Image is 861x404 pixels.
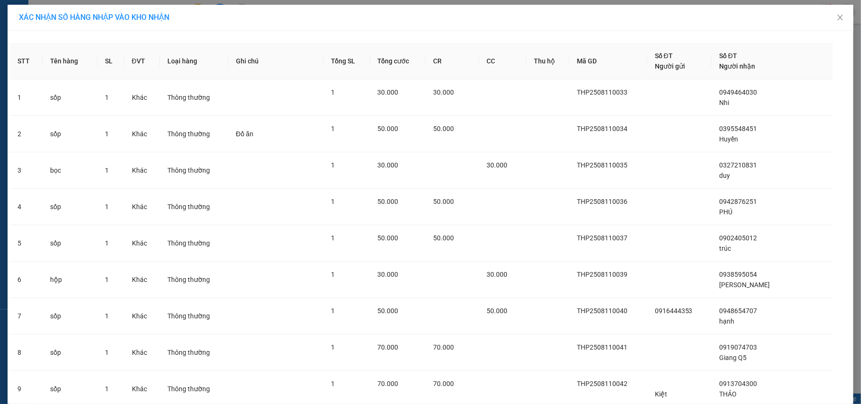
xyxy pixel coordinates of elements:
span: 1 [105,385,109,393]
span: 70.000 [433,343,454,351]
span: 1 [105,130,109,138]
span: 1 [331,271,335,278]
span: Số ĐT [655,52,673,60]
span: hạnh [719,317,734,325]
span: THP2508110039 [577,271,627,278]
td: 2 [10,116,43,152]
span: 1 [331,161,335,169]
td: Thông thường [160,334,228,371]
td: 3 [10,152,43,189]
td: Khác [124,298,160,334]
td: Thông thường [160,298,228,334]
td: Thông thường [160,262,228,298]
span: 1 [331,234,335,242]
td: 5 [10,225,43,262]
span: 50.000 [487,307,507,315]
td: Khác [124,152,160,189]
span: Đồ ăn [236,130,253,138]
span: 30.000 [487,161,507,169]
td: 8 [10,334,43,371]
span: 1 [105,167,109,174]
span: 70.000 [378,343,399,351]
span: 30.000 [378,161,399,169]
th: Tổng cước [370,43,426,79]
img: logo.jpg [12,12,59,59]
span: THP2508110034 [577,125,627,132]
th: CR [426,43,479,79]
span: 0948654707 [719,307,757,315]
td: Thông thường [160,116,228,152]
td: Khác [124,334,160,371]
span: Giang Q5 [719,354,747,361]
span: 50.000 [433,234,454,242]
span: 0395548451 [719,125,757,132]
td: Khác [124,116,160,152]
span: THP2508110033 [577,88,627,96]
span: THP2508110042 [577,380,627,387]
th: Loại hàng [160,43,228,79]
li: Hotline: 02839552959 [88,35,395,47]
span: XÁC NHẬN SỐ HÀNG NHẬP VÀO KHO NHẬN [19,13,169,22]
th: STT [10,43,43,79]
span: 50.000 [433,125,454,132]
span: 0902405012 [719,234,757,242]
span: 50.000 [378,234,399,242]
span: Kiệt [655,390,667,398]
span: 0942876251 [719,198,757,205]
span: 30.000 [433,88,454,96]
span: 30.000 [378,88,399,96]
td: hộp [43,262,97,298]
span: 1 [105,349,109,356]
th: Mã GD [569,43,647,79]
td: sốp [43,116,97,152]
span: 50.000 [378,307,399,315]
td: 7 [10,298,43,334]
td: sốp [43,79,97,116]
span: Số ĐT [719,52,737,60]
td: Thông thường [160,152,228,189]
td: Thông thường [160,225,228,262]
span: THP2508110041 [577,343,627,351]
span: 50.000 [378,198,399,205]
td: 1 [10,79,43,116]
span: 50.000 [433,198,454,205]
span: 1 [105,276,109,283]
span: 70.000 [378,380,399,387]
td: sốp [43,189,97,225]
th: Tên hàng [43,43,97,79]
th: ĐVT [124,43,160,79]
td: sốp [43,298,97,334]
span: 1 [331,125,335,132]
span: 1 [105,203,109,211]
span: 1 [331,88,335,96]
span: 1 [331,343,335,351]
span: duy [719,172,730,179]
span: 1 [105,94,109,101]
span: 1 [331,307,335,315]
td: Thông thường [160,79,228,116]
span: 1 [331,380,335,387]
span: 1 [105,239,109,247]
td: bọc [43,152,97,189]
button: Close [827,5,853,31]
span: trúc [719,245,731,252]
li: 26 Phó Cơ Điều, Phường 12 [88,23,395,35]
span: 0919074703 [719,343,757,351]
span: THP2508110035 [577,161,627,169]
span: Nhi [719,99,729,106]
th: Thu hộ [526,43,569,79]
span: 30.000 [487,271,507,278]
span: 70.000 [433,380,454,387]
th: Ghi chú [228,43,323,79]
span: Huyền [719,135,738,143]
span: Người nhận [719,62,755,70]
span: 1 [331,198,335,205]
span: 0916444353 [655,307,693,315]
span: 0949464030 [719,88,757,96]
span: 50.000 [378,125,399,132]
span: 0913704300 [719,380,757,387]
span: 30.000 [378,271,399,278]
span: THP2508110036 [577,198,627,205]
span: 1 [105,312,109,320]
b: GỬI : Trạm Quận 5 [12,69,119,84]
